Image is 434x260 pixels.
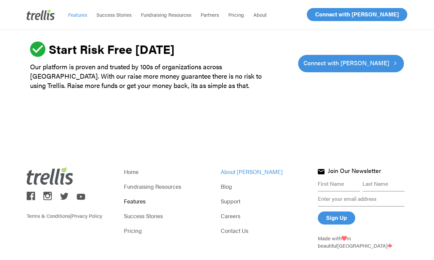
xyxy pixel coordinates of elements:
p: Made with in beautiful [318,235,407,249]
img: Join Trellis Newsletter [318,169,324,174]
img: Trellis - Canada [388,243,392,248]
a: Home [124,167,213,176]
a: Success Stories [124,211,213,221]
img: ic_check_circle_46.svg [30,41,45,57]
a: Careers [221,211,310,221]
span: Connect with [PERSON_NAME] [315,10,399,18]
a: About [PERSON_NAME] [221,167,310,176]
a: Success Stories [92,11,136,18]
p: | [27,202,116,220]
input: Sign Up [318,211,355,225]
a: Fundraising Resources [124,182,213,191]
a: About [249,11,271,18]
a: Contact Us [221,226,310,235]
span: Features [68,11,87,18]
input: Enter your email address [318,191,405,206]
span: About [253,11,267,18]
a: Features [124,196,213,206]
span: Fundraising Resources [141,11,191,18]
img: trellis on twitter [60,193,68,199]
span: [GEOGRAPHIC_DATA] [337,242,392,249]
a: Features [63,11,92,18]
img: Trellis Logo [27,167,73,185]
a: Connect with [PERSON_NAME] [298,55,404,72]
a: Blog [221,182,310,191]
a: Partners [196,11,224,18]
img: trellis on instagram [43,192,52,200]
span: Pricing [228,11,244,18]
a: Connect with [PERSON_NAME] [307,8,407,21]
span: Partners [201,11,219,18]
img: Trellis [27,9,55,20]
input: Last Name [363,176,405,191]
strong: Start Risk Free [DATE] [49,40,175,58]
span: Connect with [PERSON_NAME] [303,58,389,68]
a: Pricing [224,11,249,18]
input: First Name [318,176,360,191]
img: trellis on facebook [27,192,35,200]
a: Terms & Conditions [27,212,70,219]
a: Privacy Policy [71,212,102,219]
a: Support [221,196,310,206]
a: Fundraising Resources [136,11,196,18]
img: trellis on youtube [77,194,85,200]
a: Pricing [124,226,213,235]
h4: Join Our Newsletter [328,167,381,176]
img: Love From Trellis [342,236,347,241]
span: Success Stories [96,11,132,18]
p: Our platform is proven and trusted by 100s of organizations across [GEOGRAPHIC_DATA]. With our ra... [30,62,276,90]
